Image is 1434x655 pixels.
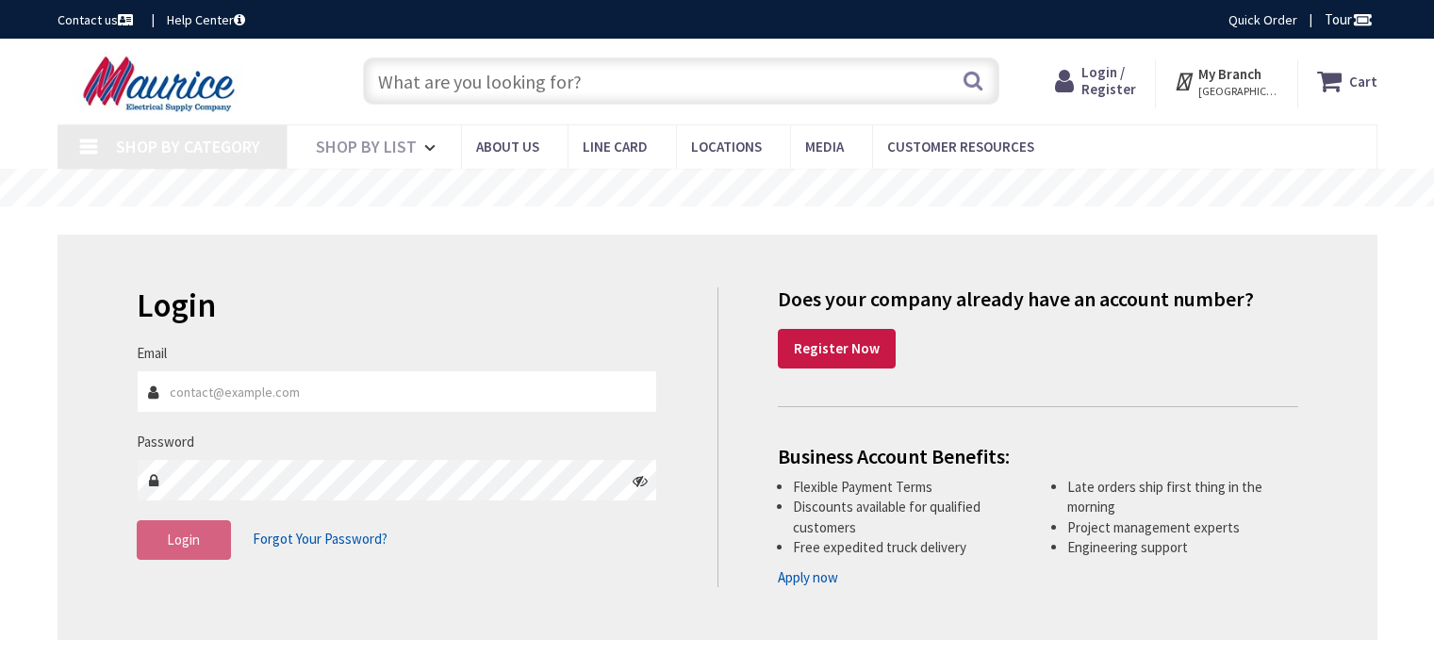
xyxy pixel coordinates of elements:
h2: Login [137,287,658,324]
li: Late orders ship first thing in the morning [1067,477,1298,517]
button: Login [137,520,231,560]
a: Apply now [778,567,838,587]
span: Forgot Your Password? [253,530,387,548]
h4: Business Account Benefits: [778,445,1298,467]
strong: My Branch [1198,65,1261,83]
span: Line Card [583,138,648,156]
a: Register Now [778,329,896,368]
strong: Register Now [794,339,880,357]
img: Maurice Electrical Supply Company [58,55,266,113]
a: Help Center [167,10,245,29]
a: Contact us [58,10,137,29]
li: Flexible Payment Terms [793,477,1024,497]
li: Engineering support [1067,537,1298,557]
a: Cart [1317,64,1377,98]
span: Shop By Category [116,136,260,157]
label: Password [137,432,194,451]
i: Click here to show/hide password [633,473,648,488]
a: Quick Order [1228,10,1297,29]
input: What are you looking for? [363,57,999,105]
span: Shop By List [316,136,417,157]
strong: Cart [1349,64,1377,98]
rs-layer: Free Same Day Pickup at 15 Locations [545,178,890,199]
span: Customer Resources [887,138,1034,156]
span: Media [805,138,844,156]
label: Email [137,343,167,363]
div: My Branch [GEOGRAPHIC_DATA], [GEOGRAPHIC_DATA] [1174,64,1278,98]
input: Email [137,370,658,413]
span: [GEOGRAPHIC_DATA], [GEOGRAPHIC_DATA] [1198,84,1278,99]
span: Locations [691,138,762,156]
a: Login / Register [1055,64,1136,98]
span: Login / Register [1081,63,1136,98]
a: Forgot Your Password? [253,521,387,557]
li: Project management experts [1067,517,1298,537]
span: About us [476,138,539,156]
li: Free expedited truck delivery [793,537,1024,557]
h4: Does your company already have an account number? [778,287,1298,310]
span: Tour [1325,10,1373,28]
li: Discounts available for qualified customers [793,497,1024,537]
span: Login [167,531,200,549]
